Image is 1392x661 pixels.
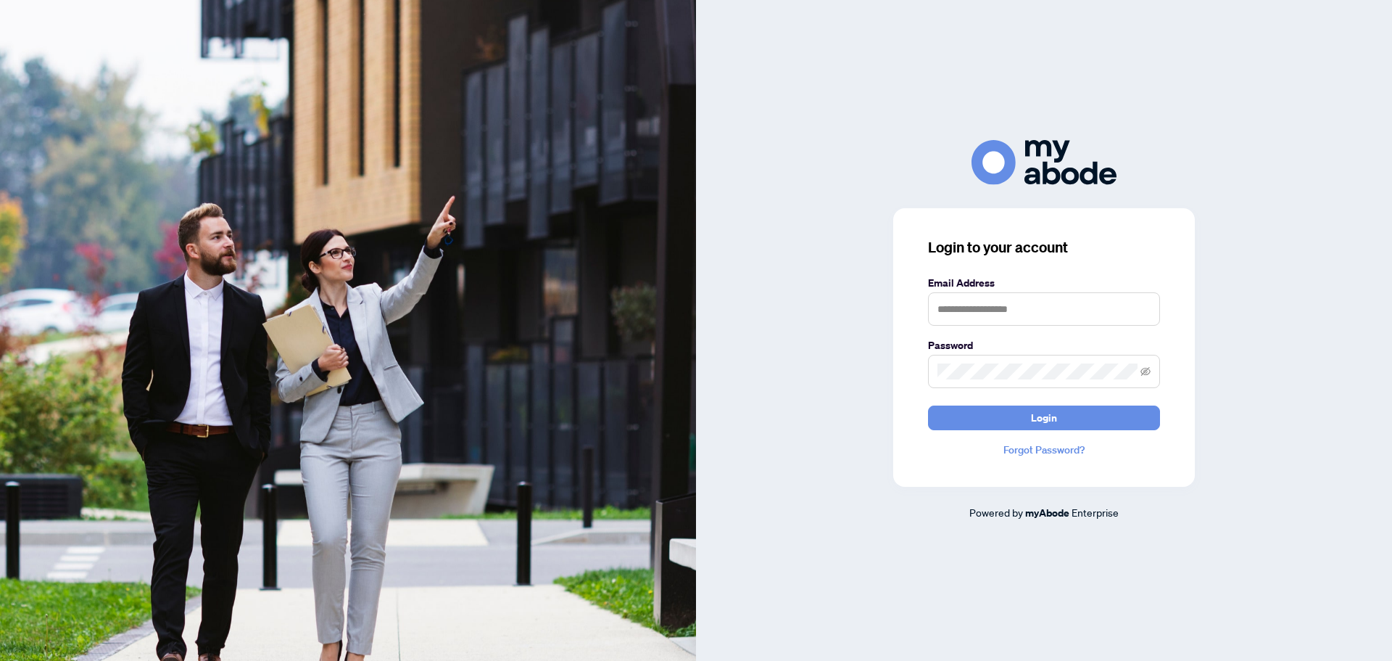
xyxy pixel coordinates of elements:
[971,140,1116,184] img: ma-logo
[928,442,1160,458] a: Forgot Password?
[1140,366,1151,377] span: eye-invisible
[928,275,1160,291] label: Email Address
[1031,406,1057,430] span: Login
[1072,506,1119,519] span: Enterprise
[928,406,1160,430] button: Login
[928,337,1160,353] label: Password
[1025,505,1069,521] a: myAbode
[969,506,1023,519] span: Powered by
[928,237,1160,258] h3: Login to your account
